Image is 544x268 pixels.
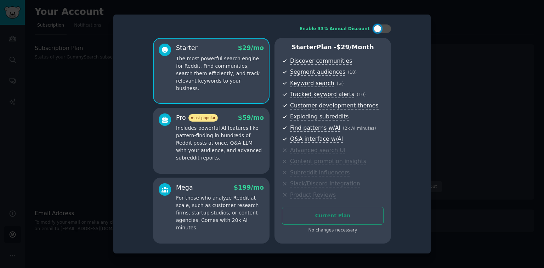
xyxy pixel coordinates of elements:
span: Customer development themes [290,102,379,110]
div: No changes necessary [282,227,384,234]
p: Starter Plan - [282,43,384,52]
span: ( 10 ) [348,70,357,75]
span: Exploding subreddits [290,113,348,121]
span: $ 199 /mo [234,184,264,191]
div: Starter [176,44,198,52]
p: For those who analyze Reddit at scale, such as customer research firms, startup studios, or conte... [176,194,264,231]
span: Discover communities [290,57,352,65]
div: Mega [176,183,193,192]
p: The most powerful search engine for Reddit. Find communities, search them efficiently, and track ... [176,55,264,92]
span: Advanced search UI [290,147,345,154]
span: Keyword search [290,80,334,87]
span: $ 59 /mo [238,114,264,121]
span: $ 29 /mo [238,44,264,51]
span: Product Reviews [290,191,336,199]
span: Q&A interface w/AI [290,135,343,143]
span: Content promotion insights [290,158,366,165]
span: Tracked keyword alerts [290,91,354,98]
span: ( ∞ ) [337,81,344,86]
span: Segment audiences [290,68,345,76]
span: most popular [188,114,218,122]
span: Slack/Discord integration [290,180,360,188]
p: Includes powerful AI features like pattern-finding in hundreds of Reddit posts at once, Q&A LLM w... [176,124,264,162]
span: ( 2k AI minutes ) [343,126,376,131]
div: Pro [176,113,218,122]
span: Subreddit influencers [290,169,350,177]
div: Enable 33% Annual Discount [300,26,370,32]
span: $ 29 /month [336,44,374,51]
span: ( 10 ) [357,92,365,97]
span: Find patterns w/AI [290,124,340,132]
